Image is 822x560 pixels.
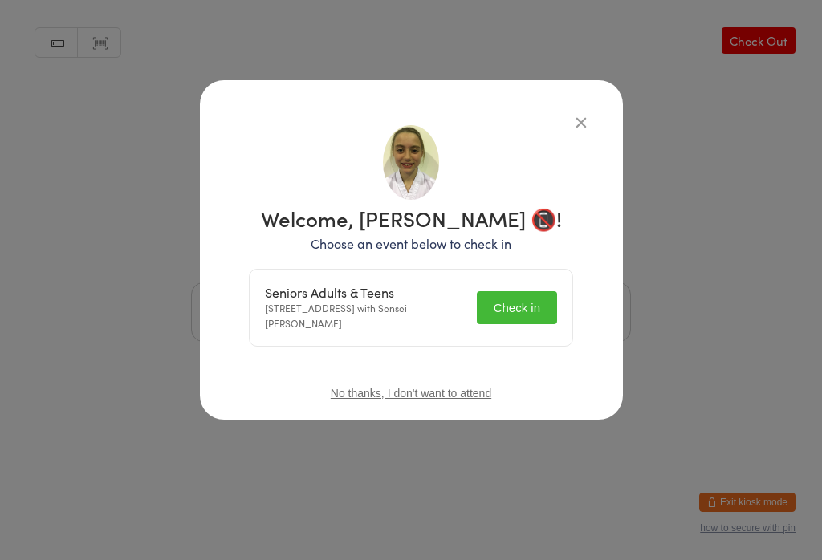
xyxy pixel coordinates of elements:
[265,285,467,331] div: [STREET_ADDRESS] with Sensei [PERSON_NAME]
[331,387,491,400] button: No thanks, I don't want to attend
[383,125,439,200] img: image1567498199.png
[249,208,573,229] h1: Welcome, [PERSON_NAME] 📵!
[477,291,557,324] button: Check in
[249,234,573,253] p: Choose an event below to check in
[265,285,467,300] div: Seniors Adults & Teens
